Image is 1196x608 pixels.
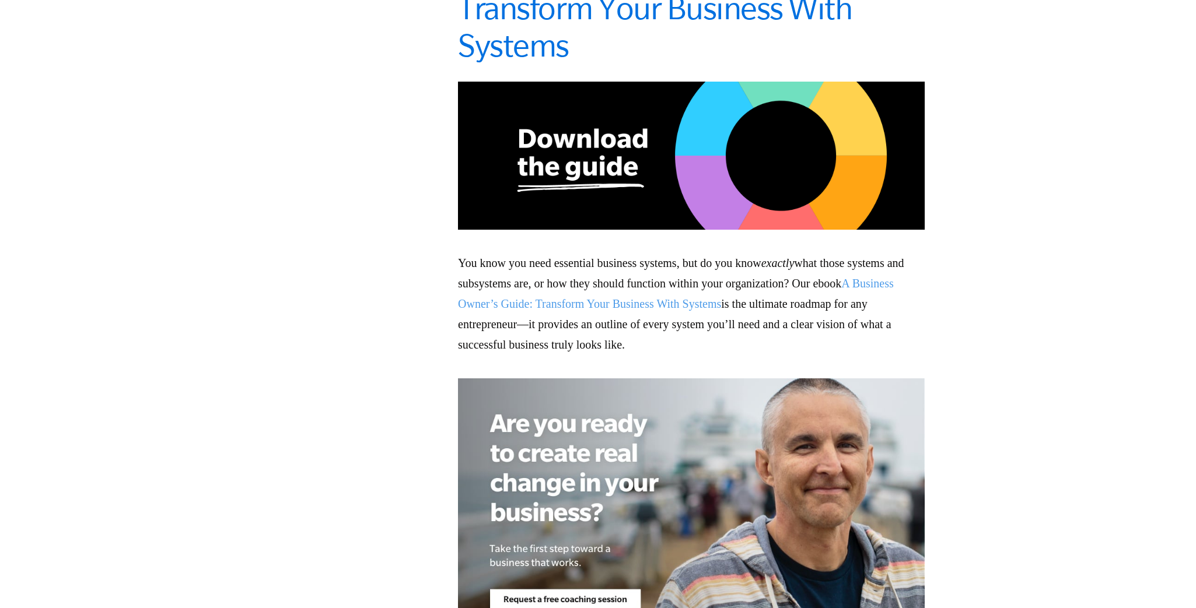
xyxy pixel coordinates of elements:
p: You know you need essential business systems, but do you know what those systems and subsystems a... [458,253,925,355]
img: Business owner's system roadmap [458,82,925,230]
a: A Business Owner’s Guide: Transform Your Business With Systems [458,277,894,310]
iframe: Chat Widget [1138,552,1196,608]
em: exactly [761,256,795,269]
